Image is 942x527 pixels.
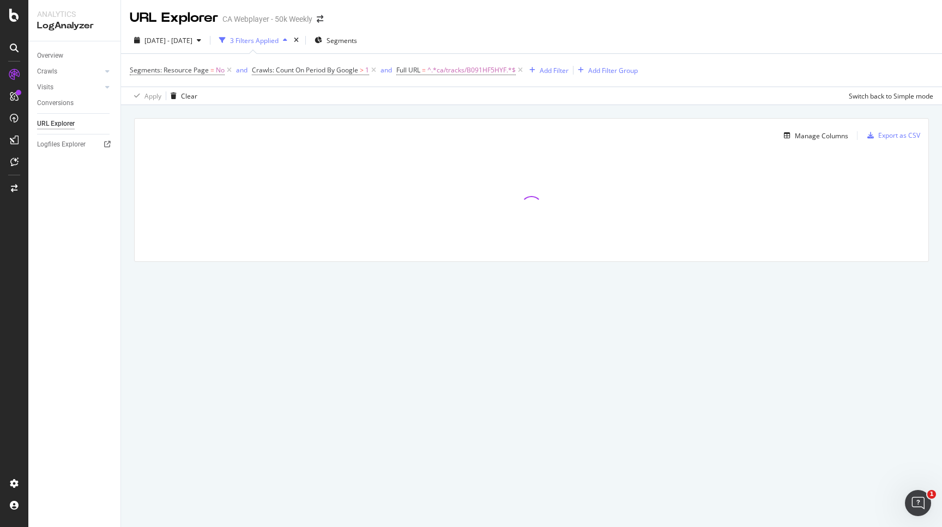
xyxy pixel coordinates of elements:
div: Visits [37,82,53,93]
button: Segments [310,32,361,49]
div: Manage Columns [795,131,848,140]
button: Manage Columns [780,129,848,142]
div: Apply [144,91,161,101]
button: [DATE] - [DATE] [130,32,206,49]
span: 1 [365,63,369,78]
span: Segments [327,36,357,45]
div: arrow-right-arrow-left [317,15,323,23]
button: and [236,65,247,75]
div: Crawls [37,66,57,77]
button: 3 Filters Applied [215,32,292,49]
iframe: Intercom live chat [905,490,931,516]
button: Add Filter [525,64,569,77]
span: > [360,65,364,75]
span: 1 [927,490,936,499]
div: Logfiles Explorer [37,139,86,150]
span: No [216,63,225,78]
button: Export as CSV [863,127,920,144]
div: Add Filter [540,66,569,75]
div: Analytics [37,9,112,20]
span: Segments: Resource Page [130,65,209,75]
div: LogAnalyzer [37,20,112,32]
button: Switch back to Simple mode [844,87,933,105]
span: = [422,65,426,75]
a: Overview [37,50,113,62]
a: Conversions [37,97,113,109]
button: and [381,65,392,75]
span: Full URL [396,65,420,75]
button: Clear [166,87,197,105]
div: URL Explorer [130,9,218,27]
a: URL Explorer [37,118,113,130]
div: 3 Filters Applied [230,36,279,45]
span: ^.*ca/tracks/B091HF5HYF.*$ [427,63,516,78]
span: [DATE] - [DATE] [144,36,192,45]
div: URL Explorer [37,118,75,130]
div: Export as CSV [878,131,920,140]
div: CA Webplayer - 50k Weekly [222,14,312,24]
div: times [292,35,301,46]
div: Conversions [37,97,74,109]
span: Crawls: Count On Period By Google [252,65,358,75]
button: Add Filter Group [573,64,638,77]
a: Crawls [37,66,102,77]
div: Clear [181,91,197,101]
div: Overview [37,50,63,62]
div: Switch back to Simple mode [849,91,933,101]
div: Add Filter Group [588,66,638,75]
a: Visits [37,82,102,93]
button: Apply [130,87,161,105]
a: Logfiles Explorer [37,139,113,150]
span: = [210,65,214,75]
